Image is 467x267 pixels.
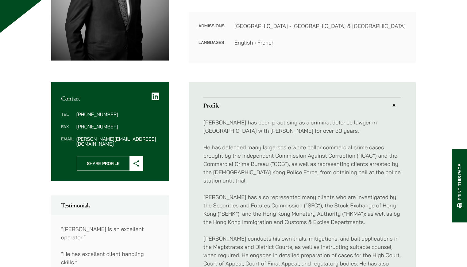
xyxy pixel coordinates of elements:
p: “[PERSON_NAME] is an excellent operator.” [61,225,159,241]
dd: [PHONE_NUMBER] [76,112,159,117]
dd: English • French [234,38,406,47]
p: He has defended many large-scale white collar commercial crime cases brought by the Independent C... [203,143,401,185]
dt: Admissions [199,22,225,38]
dd: [PERSON_NAME][EMAIL_ADDRESS][DOMAIN_NAME] [76,136,159,146]
dd: [GEOGRAPHIC_DATA] • [GEOGRAPHIC_DATA] & [GEOGRAPHIC_DATA] [234,22,406,30]
a: Profile [203,97,401,113]
dt: Languages [199,38,225,47]
h2: Contact [61,95,159,102]
p: [PERSON_NAME] has been practising as a criminal defence lawyer in [GEOGRAPHIC_DATA] with [PERSON_... [203,118,401,135]
dt: Email [61,136,74,146]
a: LinkedIn [152,92,159,101]
p: “He has excellent client handling skills.” [61,250,159,266]
p: [PERSON_NAME] has also represented many clients who are investigated by the Securities and Future... [203,193,401,226]
dt: Tel [61,112,74,124]
dt: Fax [61,124,74,136]
h2: Testimonials [61,202,159,209]
dd: [PHONE_NUMBER] [76,124,159,129]
button: Share Profile [77,156,143,171]
span: Share Profile [77,156,129,171]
